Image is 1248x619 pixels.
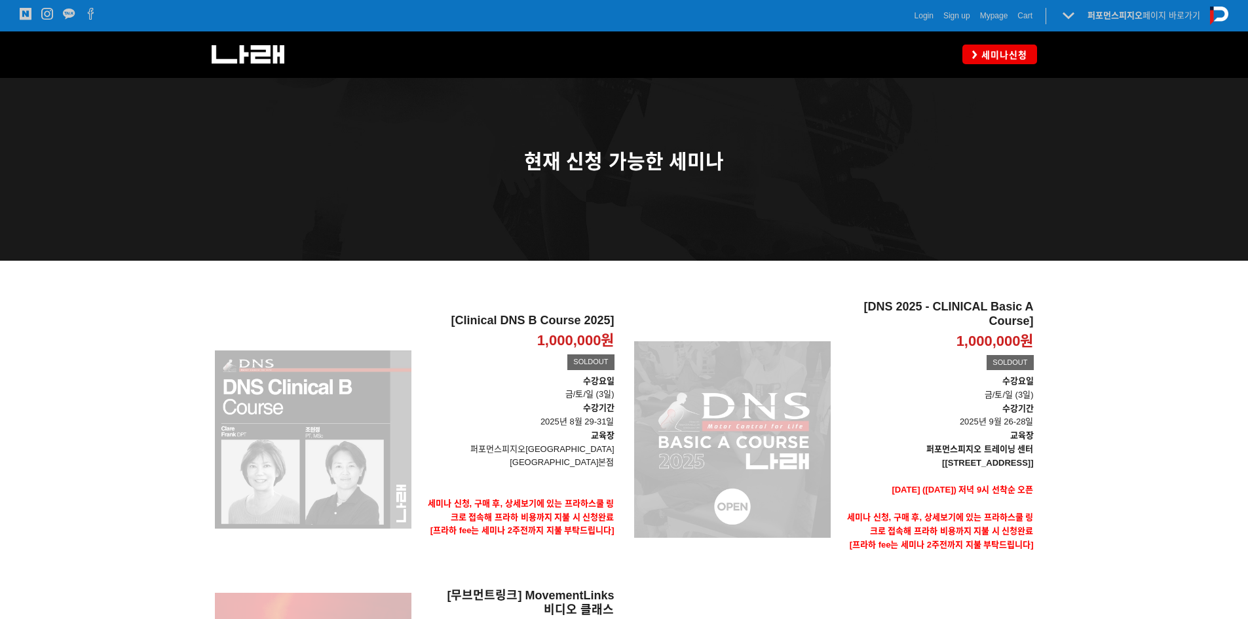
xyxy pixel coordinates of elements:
[956,332,1034,351] p: 1,000,000원
[847,512,1034,536] strong: 세미나 신청, 구매 후, 상세보기에 있는 프라하스쿨 링크로 접속해 프라하 비용까지 지불 시 신청완료
[942,458,1033,468] strong: [[STREET_ADDRESS]]
[962,45,1037,64] a: 세미나신청
[926,444,1033,454] strong: 퍼포먼스피지오 트레이닝 센터
[1087,10,1200,20] a: 퍼포먼스피지오페이지 바로가기
[524,151,724,172] span: 현재 신청 가능한 세미나
[1017,9,1032,22] a: Cart
[841,300,1034,328] h2: [DNS 2025 - CLINICAL Basic A Course]
[421,314,615,328] h2: [Clinical DNS B Course 2025]
[841,402,1034,430] p: 2025년 9월 26-28일
[943,9,970,22] a: Sign up
[1010,430,1034,440] strong: 교육장
[915,9,934,22] a: Login
[421,589,615,617] h2: [무브먼트링크] MovementLinks 비디오 클래스
[850,540,1034,550] span: [프라하 fee는 세미나 2주전까지 지불 부탁드립니다]
[591,430,615,440] strong: 교육장
[421,443,615,470] p: 퍼포먼스피지오[GEOGRAPHIC_DATA] [GEOGRAPHIC_DATA]본점
[977,48,1027,62] span: 세미나신청
[841,375,1034,402] p: 금/토/일 (3일)
[421,388,615,402] p: 금/토/일 (3일)
[1002,403,1034,413] strong: 수강기간
[430,525,615,535] span: [프라하 fee는 세미나 2주전까지 지불 부탁드립니다]
[987,355,1033,371] div: SOLDOUT
[583,403,615,413] strong: 수강기간
[892,485,1033,495] span: [DATE] ([DATE]) 저녁 9시 선착순 오픈
[583,376,615,386] strong: 수강요일
[841,300,1034,579] a: [DNS 2025 - CLINICAL Basic A Course] 1,000,000원 SOLDOUT 수강요일금/토/일 (3일)수강기간 2025년 9월 26-28일교육장퍼포먼스...
[421,314,615,565] a: [Clinical DNS B Course 2025] 1,000,000원 SOLDOUT 수강요일금/토/일 (3일)수강기간 2025년 8월 29-31일교육장퍼포먼스피지오[GEOG...
[421,402,615,429] p: 2025년 8월 29-31일
[428,498,615,522] strong: 세미나 신청, 구매 후, 상세보기에 있는 프라하스쿨 링크로 접속해 프라하 비용까지 지불 시 신청완료
[1002,376,1034,386] strong: 수강요일
[980,9,1008,22] a: Mypage
[567,354,614,370] div: SOLDOUT
[1087,10,1143,20] strong: 퍼포먼스피지오
[537,331,615,350] p: 1,000,000원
